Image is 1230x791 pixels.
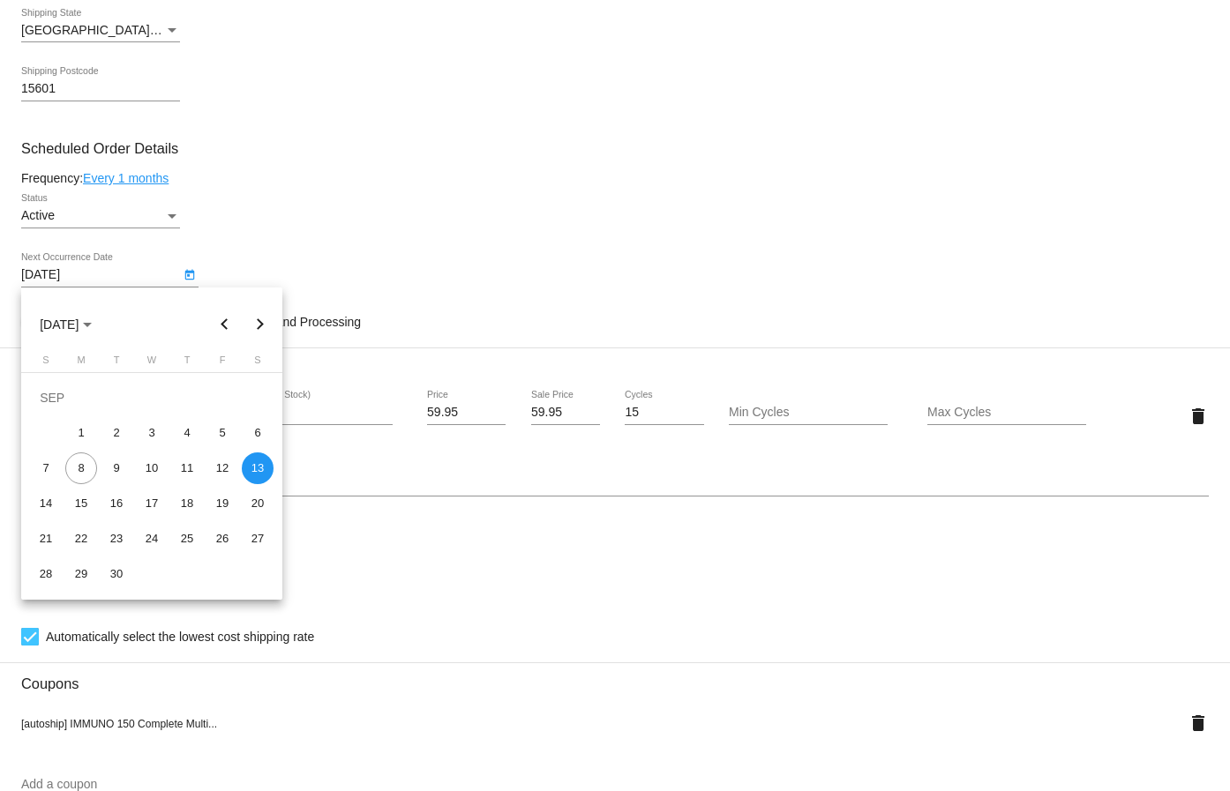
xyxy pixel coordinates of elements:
[243,307,278,342] button: Next month
[171,417,203,449] div: 4
[169,521,205,556] td: September 25, 2025
[205,486,240,521] td: September 19, 2025
[206,452,238,484] div: 12
[134,521,169,556] td: September 24, 2025
[134,415,169,451] td: September 3, 2025
[28,354,64,372] th: Sunday
[28,521,64,556] td: September 21, 2025
[240,354,275,372] th: Saturday
[28,486,64,521] td: September 14, 2025
[171,523,203,555] div: 25
[101,488,132,519] div: 16
[134,486,169,521] td: September 17, 2025
[242,523,274,555] div: 27
[101,417,132,449] div: 2
[242,488,274,519] div: 20
[99,556,134,592] td: September 30, 2025
[206,417,238,449] div: 5
[242,417,274,449] div: 6
[99,521,134,556] td: September 23, 2025
[240,451,275,486] td: September 13, 2025
[101,523,132,555] div: 23
[65,488,97,519] div: 15
[134,451,169,486] td: September 10, 2025
[169,486,205,521] td: September 18, 2025
[171,488,203,519] div: 18
[205,521,240,556] td: September 26, 2025
[28,556,64,592] td: September 28, 2025
[40,317,92,332] span: [DATE]
[169,451,205,486] td: September 11, 2025
[207,307,243,342] button: Previous month
[99,415,134,451] td: September 2, 2025
[64,486,99,521] td: September 15, 2025
[171,452,203,484] div: 11
[136,452,168,484] div: 10
[205,354,240,372] th: Friday
[242,452,274,484] div: 13
[240,521,275,556] td: September 27, 2025
[30,488,62,519] div: 14
[205,415,240,451] td: September 5, 2025
[134,354,169,372] th: Wednesday
[65,523,97,555] div: 22
[64,354,99,372] th: Monday
[240,486,275,521] td: September 20, 2025
[136,523,168,555] div: 24
[65,558,97,590] div: 29
[65,452,97,484] div: 8
[26,307,106,342] button: Choose month and year
[28,380,275,415] td: SEP
[28,451,64,486] td: September 7, 2025
[30,558,62,590] div: 28
[136,488,168,519] div: 17
[205,451,240,486] td: September 12, 2025
[65,417,97,449] div: 1
[240,415,275,451] td: September 6, 2025
[30,452,62,484] div: 7
[206,488,238,519] div: 19
[136,417,168,449] div: 3
[101,558,132,590] div: 30
[206,523,238,555] div: 26
[64,451,99,486] td: September 8, 2025
[64,415,99,451] td: September 1, 2025
[169,415,205,451] td: September 4, 2025
[64,521,99,556] td: September 22, 2025
[99,354,134,372] th: Tuesday
[64,556,99,592] td: September 29, 2025
[99,451,134,486] td: September 9, 2025
[30,523,62,555] div: 21
[101,452,132,484] div: 9
[99,486,134,521] td: September 16, 2025
[169,354,205,372] th: Thursday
